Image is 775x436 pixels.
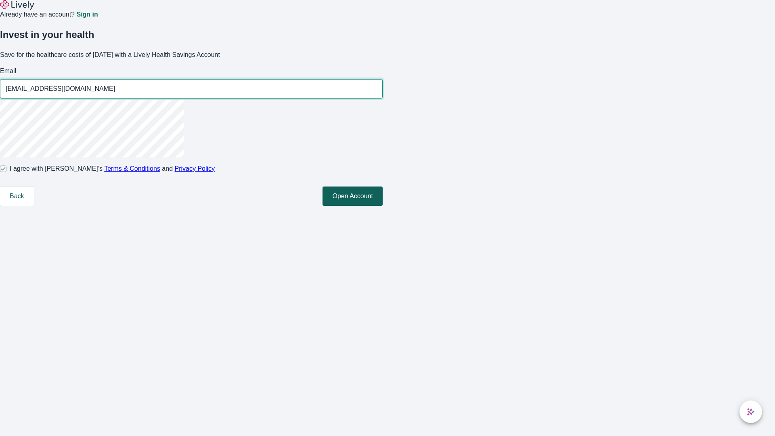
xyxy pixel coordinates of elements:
[104,165,160,172] a: Terms & Conditions
[10,164,215,174] span: I agree with [PERSON_NAME]’s and
[175,165,215,172] a: Privacy Policy
[76,11,98,18] a: Sign in
[323,187,383,206] button: Open Account
[739,400,762,423] button: chat
[747,408,755,416] svg: Lively AI Assistant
